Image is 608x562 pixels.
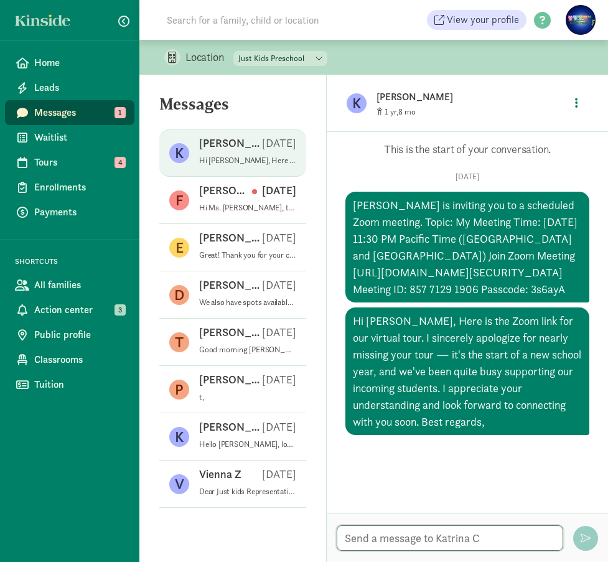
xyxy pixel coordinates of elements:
[115,304,126,316] span: 3
[185,50,233,65] p: Location
[347,93,367,113] figure: K
[5,100,134,125] a: Messages 1
[5,125,134,150] a: Waitlist
[447,12,519,27] span: View your profile
[5,372,134,397] a: Tuition
[34,155,124,170] span: Tours
[199,372,262,387] p: [PERSON_NAME]
[345,172,589,182] p: [DATE]
[199,325,262,340] p: [PERSON_NAME]
[34,352,124,367] span: Classrooms
[262,325,296,340] p: [DATE]
[262,467,296,482] p: [DATE]
[5,75,134,100] a: Leads
[5,297,134,322] a: Action center 3
[159,7,427,32] input: Search for a family, child or location
[262,419,296,434] p: [DATE]
[262,278,296,293] p: [DATE]
[34,205,124,220] span: Payments
[398,106,416,117] span: 8
[5,322,134,347] a: Public profile
[262,230,296,245] p: [DATE]
[5,50,134,75] a: Home
[169,143,189,163] figure: K
[115,107,126,118] span: 1
[199,156,296,166] p: Hi [PERSON_NAME], Here is the Zoom link for our virtual tour. I sincerely apologize for nearly mi...
[34,55,124,70] span: Home
[199,183,252,198] p: [PERSON_NAME]
[345,142,589,157] p: This is the start of your conversation.
[169,285,189,305] figure: D
[385,106,398,117] span: 1
[34,180,124,195] span: Enrollments
[199,392,296,402] p: t,
[345,307,589,435] div: Hi [PERSON_NAME], Here is the Zoom link for our virtual tour. I sincerely apologize for nearly mi...
[34,80,124,95] span: Leads
[199,419,262,434] p: [PERSON_NAME]
[5,347,134,372] a: Classrooms
[345,192,589,302] div: [PERSON_NAME] is inviting you to a scheduled Zoom meeting. Topic: My Meeting Time: [DATE] 11:30 P...
[252,183,296,198] p: [DATE]
[169,380,189,400] figure: P
[199,467,241,482] p: Vienna Z
[427,10,526,30] a: View your profile
[199,230,262,245] p: [PERSON_NAME]
[169,332,189,352] figure: T
[169,427,189,447] figure: K
[115,157,126,168] span: 4
[34,130,124,145] span: Waitlist
[34,327,124,342] span: Public profile
[199,250,296,260] p: Great! Thank you for your confirmation. See you [DATE]!
[199,297,296,307] p: We also have spots available at our infant location, Baby Prodigy Nursery, and they are enrolling...
[199,136,262,151] p: [PERSON_NAME]
[169,474,189,494] figure: V
[199,278,262,293] p: [PERSON_NAME] v
[199,439,296,449] p: Hello [PERSON_NAME], looking at our waiting list, we are looking for spots to open up next Fall 2...
[199,203,296,213] p: Hi Ms. [PERSON_NAME], thank you for reaching out. Hope you're well. I'll be there at 09:30 AM [DA...
[34,105,124,120] span: Messages
[169,190,189,210] figure: F
[262,136,296,151] p: [DATE]
[34,377,124,392] span: Tuition
[34,302,124,317] span: Action center
[5,175,134,200] a: Enrollments
[34,278,124,293] span: All families
[5,273,134,297] a: All families
[262,372,296,387] p: [DATE]
[5,150,134,175] a: Tours 4
[169,238,189,258] figure: E
[376,88,565,106] p: [PERSON_NAME]
[199,487,296,497] p: Dear Just kids Representative, This is [GEOGRAPHIC_DATA]. We have a daughter who will turn age [D...
[5,200,134,225] a: Payments
[199,345,296,355] p: Good morning [PERSON_NAME], Thank you for letting me know. I’m [PERSON_NAME], the new director of...
[139,95,326,124] h5: Messages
